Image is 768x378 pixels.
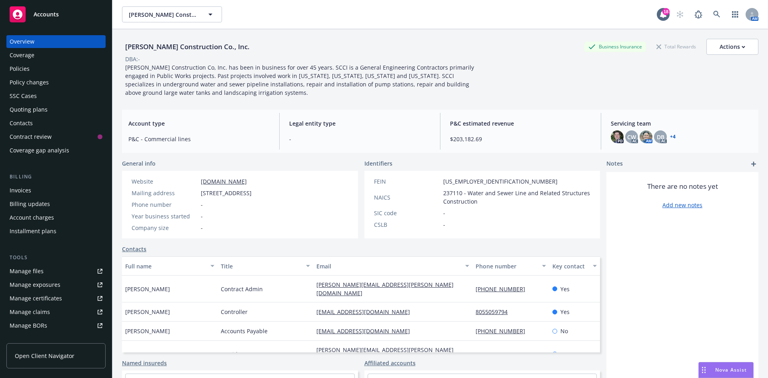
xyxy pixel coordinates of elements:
[218,256,313,276] button: Title
[6,49,106,62] a: Coverage
[6,292,106,305] a: Manage certificates
[6,35,106,48] a: Overview
[476,262,537,270] div: Phone number
[6,254,106,262] div: Tools
[10,144,69,157] div: Coverage gap analysis
[122,359,167,367] a: Named insureds
[584,42,646,52] div: Business Insurance
[125,285,170,293] span: [PERSON_NAME]
[221,350,246,358] span: President
[6,211,106,224] a: Account charges
[364,159,392,168] span: Identifiers
[6,130,106,143] a: Contract review
[125,327,170,335] span: [PERSON_NAME]
[443,189,591,206] span: 237110 - Water and Sewer Line and Related Structures Construction
[10,211,54,224] div: Account charges
[450,135,591,143] span: $203,182.69
[125,308,170,316] span: [PERSON_NAME]
[364,359,416,367] a: Affiliated accounts
[122,256,218,276] button: Full name
[560,285,570,293] span: Yes
[476,285,532,293] a: [PHONE_NUMBER]
[6,90,106,102] a: SSC Cases
[122,245,146,253] a: Contacts
[6,117,106,130] a: Contacts
[374,177,440,186] div: FEIN
[201,178,247,185] a: [DOMAIN_NAME]
[201,224,203,232] span: -
[132,212,198,220] div: Year business started
[10,35,34,48] div: Overview
[129,10,198,19] span: [PERSON_NAME] Construction Co., Inc.
[670,134,676,139] a: +4
[125,262,206,270] div: Full name
[10,333,70,346] div: Summary of insurance
[749,159,758,169] a: add
[549,256,600,276] button: Key contact
[10,184,31,197] div: Invoices
[472,256,549,276] button: Phone number
[6,333,106,346] a: Summary of insurance
[6,306,106,318] a: Manage claims
[128,119,270,128] span: Account type
[122,159,156,168] span: General info
[699,362,709,378] div: Drag to move
[313,256,472,276] button: Email
[34,11,59,18] span: Accounts
[10,90,37,102] div: SSC Cases
[221,327,268,335] span: Accounts Payable
[662,8,670,15] div: 18
[443,209,445,217] span: -
[201,212,203,220] span: -
[709,6,725,22] a: Search
[6,173,106,181] div: Billing
[647,182,718,191] span: There are no notes yet
[125,55,140,63] div: DBA: -
[122,42,253,52] div: [PERSON_NAME] Construction Co., Inc.
[316,281,454,297] a: [PERSON_NAME][EMAIL_ADDRESS][PERSON_NAME][DOMAIN_NAME]
[10,130,52,143] div: Contract review
[132,177,198,186] div: Website
[201,189,252,197] span: [STREET_ADDRESS]
[611,130,624,143] img: photo
[6,144,106,157] a: Coverage gap analysis
[10,306,50,318] div: Manage claims
[6,225,106,238] a: Installment plans
[611,119,752,128] span: Servicing team
[374,193,440,202] div: NAICS
[6,76,106,89] a: Policy changes
[316,327,416,335] a: [EMAIL_ADDRESS][DOMAIN_NAME]
[374,209,440,217] div: SIC code
[450,119,591,128] span: P&C estimated revenue
[10,49,34,62] div: Coverage
[6,3,106,26] a: Accounts
[10,319,47,332] div: Manage BORs
[289,119,430,128] span: Legal entity type
[657,133,664,141] span: DB
[221,285,263,293] span: Contract Admin
[6,278,106,291] a: Manage exposures
[672,6,688,22] a: Start snowing
[720,39,745,54] div: Actions
[6,198,106,210] a: Billing updates
[706,39,758,55] button: Actions
[15,352,74,360] span: Open Client Navigator
[443,220,445,229] span: -
[316,308,416,316] a: [EMAIL_ADDRESS][DOMAIN_NAME]
[221,308,248,316] span: Controller
[132,200,198,209] div: Phone number
[10,225,56,238] div: Installment plans
[6,184,106,197] a: Invoices
[10,117,33,130] div: Contacts
[6,265,106,278] a: Manage files
[443,177,558,186] span: [US_EMPLOYER_IDENTIFICATION_NUMBER]
[125,64,476,96] span: [PERSON_NAME] Construction Co, Inc. has been in business for over 45 years. SCCI is a General Eng...
[6,319,106,332] a: Manage BORs
[289,135,430,143] span: -
[560,327,568,335] span: No
[476,308,514,316] a: 8055059794
[690,6,706,22] a: Report a Bug
[10,76,49,89] div: Policy changes
[662,201,702,209] a: Add new notes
